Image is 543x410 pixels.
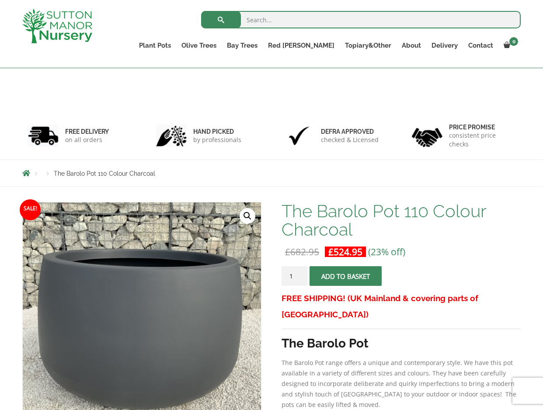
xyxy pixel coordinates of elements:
[449,131,515,149] p: consistent price checks
[282,336,369,351] strong: The Barolo Pot
[65,136,109,144] p: on all orders
[28,125,59,147] img: 1.jpg
[498,39,521,52] a: 0
[20,199,41,220] span: Sale!
[509,37,518,46] span: 0
[397,39,426,52] a: About
[222,39,263,52] a: Bay Trees
[285,246,290,258] span: £
[284,125,314,147] img: 3.jpg
[134,39,176,52] a: Plant Pots
[156,125,187,147] img: 2.jpg
[310,266,382,286] button: Add to basket
[282,266,308,286] input: Product quantity
[54,170,155,177] span: The Barolo Pot 110 Colour Charcoal
[321,136,379,144] p: checked & Licensed
[193,128,241,136] h6: hand picked
[412,122,442,149] img: 4.jpg
[463,39,498,52] a: Contact
[426,39,463,52] a: Delivery
[22,9,92,43] img: logo
[282,358,521,410] p: The Barolo Pot range offers a unique and contemporary style. We have this pot available in a vari...
[282,202,521,239] h1: The Barolo Pot 110 Colour Charcoal
[449,123,515,131] h6: Price promise
[263,39,340,52] a: Red [PERSON_NAME]
[321,128,379,136] h6: Defra approved
[201,11,521,28] input: Search...
[22,170,521,177] nav: Breadcrumbs
[340,39,397,52] a: Topiary&Other
[328,246,362,258] bdi: 524.95
[328,246,334,258] span: £
[368,246,405,258] span: (23% off)
[282,290,521,323] h3: FREE SHIPPING! (UK Mainland & covering parts of [GEOGRAPHIC_DATA])
[193,136,241,144] p: by professionals
[65,128,109,136] h6: FREE DELIVERY
[176,39,222,52] a: Olive Trees
[285,246,319,258] bdi: 682.95
[240,208,255,224] a: View full-screen image gallery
